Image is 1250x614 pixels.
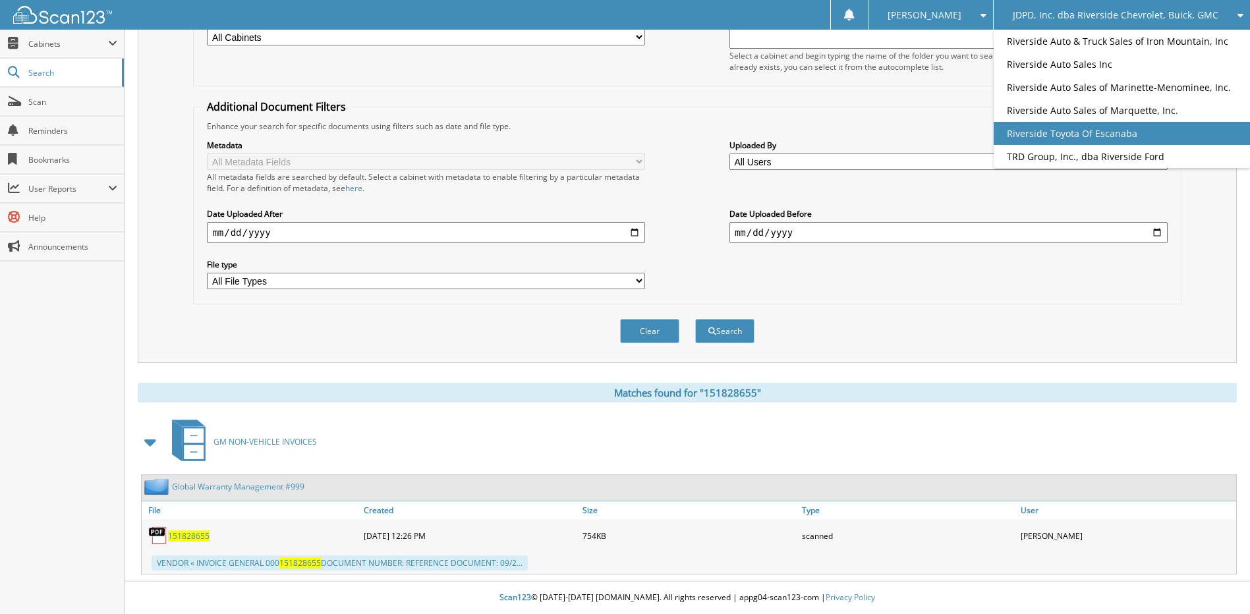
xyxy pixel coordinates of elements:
div: Matches found for "151828655" [138,383,1237,403]
div: [PERSON_NAME] [1017,522,1236,549]
div: All metadata fields are searched by default. Select a cabinet with metadata to enable filtering b... [207,171,645,194]
a: Riverside Auto Sales Inc [994,53,1250,76]
button: Clear [620,319,679,343]
span: Cabinets [28,38,108,49]
span: Scan123 [499,592,531,603]
div: 754KB [579,522,798,549]
a: Type [799,501,1017,519]
a: Privacy Policy [826,592,875,603]
a: Created [360,501,579,519]
label: Date Uploaded After [207,208,645,219]
span: Help [28,212,117,223]
label: Date Uploaded Before [729,208,1168,219]
input: end [729,222,1168,243]
span: JDPD, Inc. dba Riverside Chevrolet, Buick, GMC [1013,11,1218,19]
button: Search [695,319,754,343]
span: Announcements [28,241,117,252]
div: VENDOR « INVOICE GENERAL 000 DOCUMENT NUMBER: REFERENCE DOCUMENT: 09/2... [152,555,528,571]
a: GM NON-VEHICLE INVOICES [164,416,317,468]
a: Global Warranty Management #999 [172,481,304,492]
div: © [DATE]-[DATE] [DOMAIN_NAME]. All rights reserved | appg04-scan123-com | [125,582,1250,614]
a: Riverside Auto Sales of Marquette, Inc. [994,99,1250,122]
a: TRD Group, Inc., dba Riverside Ford [994,145,1250,168]
a: Size [579,501,798,519]
a: Riverside Toyota Of Escanaba [994,122,1250,145]
span: Scan [28,96,117,107]
label: Uploaded By [729,140,1168,151]
a: Riverside Auto Sales of Marinette-Menominee, Inc. [994,76,1250,99]
span: [PERSON_NAME] [888,11,961,19]
a: Riverside Auto & Truck Sales of Iron Mountain, Inc [994,30,1250,53]
label: Metadata [207,140,645,151]
img: scan123-logo-white.svg [13,6,112,24]
img: PDF.png [148,526,168,545]
div: scanned [799,522,1017,549]
legend: Additional Document Filters [200,99,353,114]
div: Select a cabinet and begin typing the name of the folder you want to search in. If the name match... [729,50,1168,72]
div: [DATE] 12:26 PM [360,522,579,549]
a: User [1017,501,1236,519]
div: Enhance your search for specific documents using filters such as date and file type. [200,121,1174,132]
span: Reminders [28,125,117,136]
iframe: Chat Widget [1184,551,1250,614]
span: GM NON-VEHICLE INVOICES [213,436,317,447]
a: 151828655 [168,530,210,542]
span: Bookmarks [28,154,117,165]
a: File [142,501,360,519]
label: File type [207,259,645,270]
img: folder2.png [144,478,172,495]
input: start [207,222,645,243]
a: here [345,182,362,194]
span: 151828655 [279,557,321,569]
span: Search [28,67,115,78]
span: User Reports [28,183,108,194]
